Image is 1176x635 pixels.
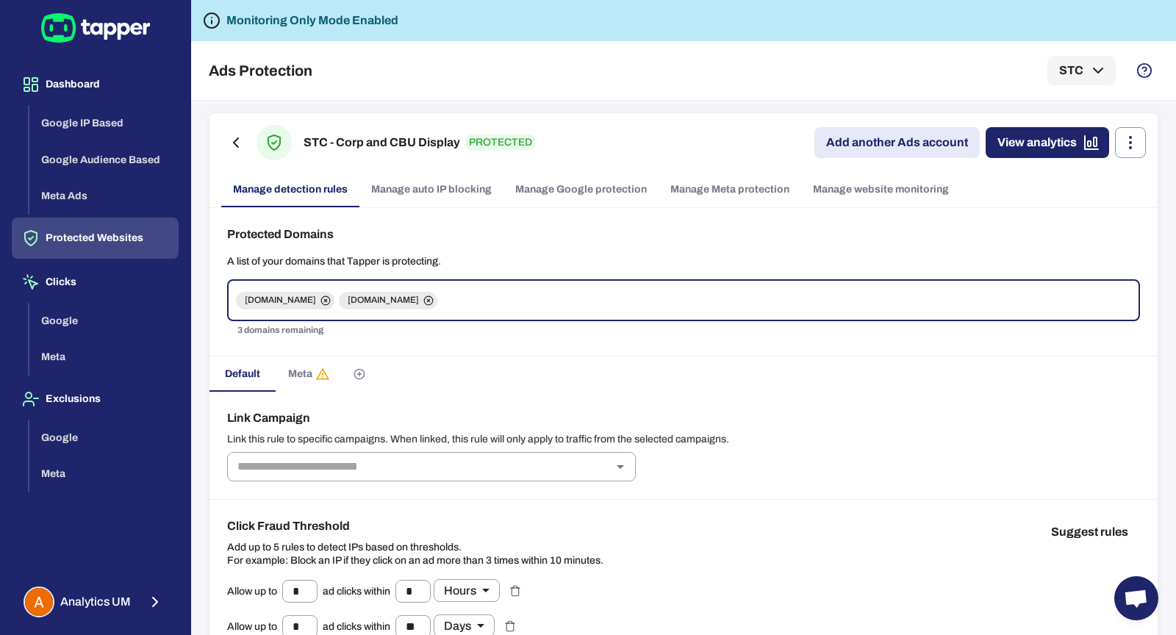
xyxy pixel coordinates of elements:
[29,339,179,376] button: Meta
[29,313,179,326] a: Google
[814,127,980,158] a: Add another Ads account
[466,134,535,151] p: PROTECTED
[29,350,179,362] a: Meta
[227,541,603,567] p: Add up to 5 rules to detect IPs based on thresholds. For example: Block an IP if they click on an...
[29,467,179,479] a: Meta
[29,303,179,340] button: Google
[227,579,500,603] div: Allow up to ad clicks within
[29,142,179,179] button: Google Audience Based
[986,127,1109,158] a: View analytics
[1047,56,1116,85] button: STC
[304,134,460,151] h6: STC - Corp and CBU Display
[29,430,179,442] a: Google
[610,456,631,477] button: Open
[227,226,1140,243] h6: Protected Domains
[12,581,179,623] button: Analytics UMAnalytics UM
[221,172,359,207] a: Manage detection rules
[1039,517,1140,547] button: Suggest rules
[342,356,377,392] button: Create custom rules
[12,64,179,105] button: Dashboard
[12,77,179,90] a: Dashboard
[25,588,53,616] img: Analytics UM
[60,595,131,609] span: Analytics UM
[29,116,179,129] a: Google IP Based
[434,579,500,602] div: Hours
[236,295,325,306] span: [DOMAIN_NAME]
[29,189,179,201] a: Meta Ads
[227,255,1140,268] p: A list of your domains that Tapper is protecting.
[237,323,1130,338] p: 3 domains remaining
[227,409,1140,427] h6: Link Campaign
[12,379,179,420] button: Exclusions
[29,420,179,456] button: Google
[12,262,179,303] button: Clicks
[339,292,437,309] div: [DOMAIN_NAME]
[29,178,179,215] button: Meta Ads
[227,517,603,535] h6: Click Fraud Threshold
[12,275,179,287] a: Clicks
[503,172,659,207] a: Manage Google protection
[12,392,179,404] a: Exclusions
[29,456,179,492] button: Meta
[288,367,330,381] span: Meta
[1114,576,1158,620] div: Open chat
[12,218,179,259] button: Protected Websites
[29,105,179,142] button: Google IP Based
[359,172,503,207] a: Manage auto IP blocking
[227,433,1140,446] p: Link this rule to specific campaigns. When linked, this rule will only apply to traffic from the ...
[209,62,312,79] h5: Ads Protection
[12,231,179,243] a: Protected Websites
[29,152,179,165] a: Google Audience Based
[801,172,961,207] a: Manage website monitoring
[225,367,260,381] span: Default
[236,292,334,309] div: [DOMAIN_NAME]
[659,172,801,207] a: Manage Meta protection
[203,12,220,29] svg: Tapper is not blocking any fraudulent activity for this domain
[315,367,330,381] svg: Rules is not assigned to any campaigns
[226,12,398,29] h6: Monitoring Only Mode Enabled
[339,295,428,306] span: [DOMAIN_NAME]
